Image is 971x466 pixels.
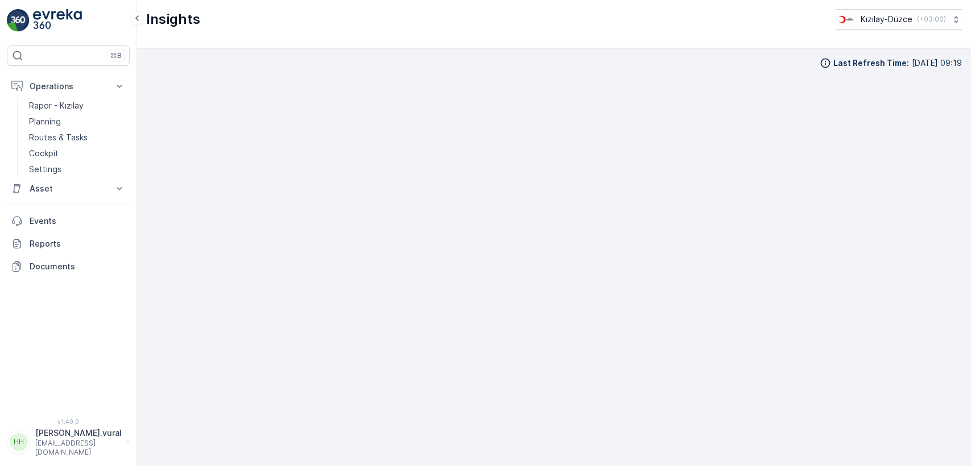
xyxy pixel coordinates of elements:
[912,57,962,69] p: [DATE] 09:19
[33,9,82,32] img: logo_light-DOdMpM7g.png
[30,183,107,194] p: Asset
[146,10,200,28] p: Insights
[833,57,909,69] p: Last Refresh Time :
[7,418,130,425] span: v 1.49.0
[30,215,125,227] p: Events
[29,148,59,159] p: Cockpit
[30,238,125,249] p: Reports
[30,261,125,272] p: Documents
[7,427,130,457] button: HH[PERSON_NAME].vural[EMAIL_ADDRESS][DOMAIN_NAME]
[7,177,130,200] button: Asset
[110,51,122,60] p: ⌘B
[29,116,61,127] p: Planning
[861,14,912,25] p: Kızılay-Düzce
[29,100,84,111] p: Rapor - Kızılay
[30,81,107,92] p: Operations
[35,439,122,457] p: [EMAIL_ADDRESS][DOMAIN_NAME]
[7,232,130,255] a: Reports
[7,255,130,278] a: Documents
[7,210,130,232] a: Events
[10,433,28,451] div: HH
[836,9,962,30] button: Kızılay-Düzce(+03:00)
[7,9,30,32] img: logo
[29,132,88,143] p: Routes & Tasks
[24,161,130,177] a: Settings
[7,75,130,98] button: Operations
[836,13,856,26] img: download_svj7U3e.png
[24,114,130,130] a: Planning
[24,98,130,114] a: Rapor - Kızılay
[24,130,130,145] a: Routes & Tasks
[35,427,122,439] p: [PERSON_NAME].vural
[29,164,61,175] p: Settings
[917,15,946,24] p: ( +03:00 )
[24,145,130,161] a: Cockpit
